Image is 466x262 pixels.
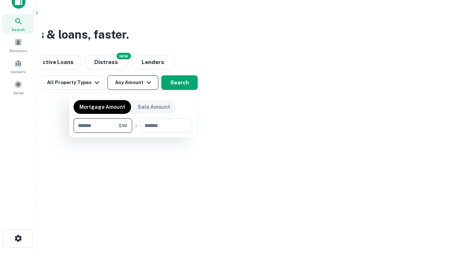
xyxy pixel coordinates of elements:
span: $1M [119,122,127,129]
div: - [135,118,137,133]
p: Sale Amount [138,103,170,111]
iframe: Chat Widget [430,204,466,239]
p: Mortgage Amount [79,103,125,111]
